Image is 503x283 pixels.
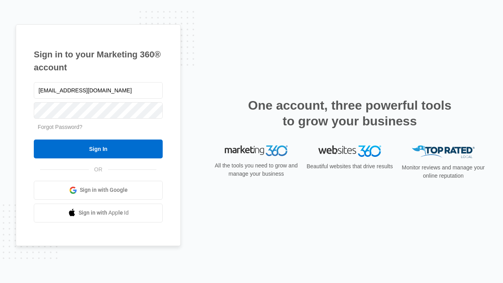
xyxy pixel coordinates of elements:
[34,204,163,222] a: Sign in with Apple Id
[306,162,394,171] p: Beautiful websites that drive results
[89,165,108,174] span: OR
[318,145,381,157] img: Websites 360
[34,181,163,200] a: Sign in with Google
[80,186,128,194] span: Sign in with Google
[412,145,475,158] img: Top Rated Local
[225,145,288,156] img: Marketing 360
[34,48,163,74] h1: Sign in to your Marketing 360® account
[212,162,300,178] p: All the tools you need to grow and manage your business
[34,82,163,99] input: Email
[79,209,129,217] span: Sign in with Apple Id
[38,124,83,130] a: Forgot Password?
[399,164,487,180] p: Monitor reviews and manage your online reputation
[246,97,454,129] h2: One account, three powerful tools to grow your business
[34,140,163,158] input: Sign In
